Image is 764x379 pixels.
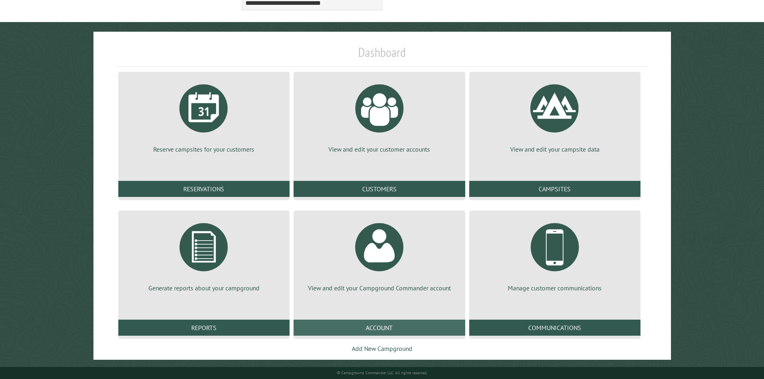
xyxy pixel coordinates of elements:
[352,345,412,353] a: Add New Campground
[479,217,631,292] a: Manage customer communications
[479,78,631,154] a: View and edit your campsite data
[303,217,455,292] a: View and edit your Campground Commander account
[469,181,640,197] a: Campsites
[469,320,640,336] a: Communications
[128,284,280,292] p: Generate reports about your campground
[118,320,290,336] a: Reports
[303,78,455,154] a: View and edit your customer accounts
[128,217,280,292] a: Generate reports about your campground
[294,320,465,336] a: Account
[479,284,631,292] p: Manage customer communications
[128,78,280,154] a: Reserve campsites for your customers
[116,45,648,67] h1: Dashboard
[337,370,428,375] small: © Campground Commander LLC. All rights reserved.
[118,181,290,197] a: Reservations
[303,145,455,154] p: View and edit your customer accounts
[128,145,280,154] p: Reserve campsites for your customers
[294,181,465,197] a: Customers
[479,145,631,154] p: View and edit your campsite data
[303,284,455,292] p: View and edit your Campground Commander account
